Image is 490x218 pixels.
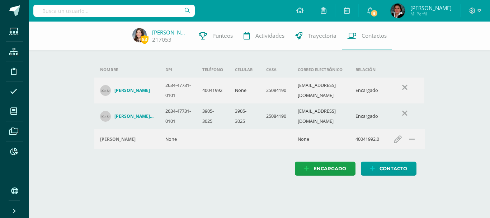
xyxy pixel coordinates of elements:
span: 8 [370,9,378,17]
th: Teléfono [197,62,229,78]
span: Actividades [255,32,284,40]
td: 25084190 [260,78,292,103]
span: [PERSON_NAME] [410,4,452,11]
td: 40041992.0 [350,129,385,149]
a: Actividades [238,22,290,50]
a: [PERSON_NAME] [152,29,188,36]
th: Relación [350,62,385,78]
span: Contactos [362,32,387,40]
td: 3905-3025 [197,103,229,129]
a: Trayectoria [290,22,342,50]
th: Correo electrónico [292,62,350,78]
td: Encargado [350,78,385,103]
span: Mi Perfil [410,11,452,17]
td: 2634-47731-0101 [160,78,197,103]
a: [PERSON_NAME] [100,85,154,96]
h4: [PERSON_NAME] [114,88,150,93]
img: 30x30 [100,85,111,96]
th: DPI [160,62,197,78]
span: Punteos [212,32,233,40]
td: [EMAIL_ADDRESS][DOMAIN_NAME] [292,103,350,129]
a: Encargado [295,162,355,176]
span: Encargado [314,162,346,175]
h4: [PERSON_NAME] [100,136,136,142]
td: None [160,129,197,149]
a: [PERSON_NAME] [PERSON_NAME] [100,111,154,122]
a: Contacto [361,162,416,176]
th: Celular [229,62,260,78]
td: 2634-47731-0101 [160,103,197,129]
td: None [292,129,350,149]
a: 217053 [152,36,171,43]
span: 83 [141,35,149,44]
td: Encargado [350,103,385,129]
img: 30x30 [100,111,111,122]
td: 40041992 [197,78,229,103]
td: 25084190 [260,103,292,129]
div: krina lima [100,136,154,142]
span: Trayectoria [308,32,336,40]
img: 4d4cd327770493201640ac408f679033.png [132,28,147,42]
a: Punteos [193,22,238,50]
td: 3905-3025 [229,103,260,129]
th: Nombre [94,62,160,78]
span: Contacto [380,162,407,175]
h4: [PERSON_NAME] [PERSON_NAME] [114,113,154,119]
a: Contactos [342,22,392,50]
th: Casa [260,62,292,78]
input: Busca un usuario... [33,5,195,17]
td: [EMAIL_ADDRESS][DOMAIN_NAME] [292,78,350,103]
img: c5e15b6d1c97cfcc5e091a47d8fce03b.png [391,4,405,18]
td: None [229,78,260,103]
